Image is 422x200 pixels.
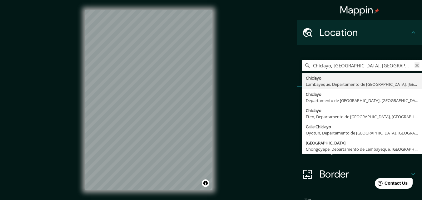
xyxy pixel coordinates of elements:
[320,168,410,180] h4: Border
[85,10,212,190] canvas: Map
[320,143,410,155] h4: Layout
[297,137,422,162] div: Layout
[306,146,418,152] div: Chongoyape, Departamento de Lambayeque, [GEOGRAPHIC_DATA]
[306,140,418,146] div: [GEOGRAPHIC_DATA]
[320,26,410,39] h4: Location
[306,124,418,130] div: Calle Chiclayo
[297,112,422,137] div: Style
[415,62,420,68] button: Clear
[297,87,422,112] div: Pins
[202,179,209,187] button: Toggle attribution
[306,81,418,87] div: Lambayeque, Departamento de [GEOGRAPHIC_DATA], [GEOGRAPHIC_DATA]
[306,107,418,114] div: Chiclayo
[340,4,380,16] h4: Mappin
[306,91,418,97] div: Chiclayo
[306,114,418,120] div: Eten, Departamento de [GEOGRAPHIC_DATA], [GEOGRAPHIC_DATA]
[306,130,418,136] div: Oyotun, Departamento de [GEOGRAPHIC_DATA], [GEOGRAPHIC_DATA]
[374,8,379,13] img: pin-icon.png
[306,97,418,104] div: Departamento de [GEOGRAPHIC_DATA], [GEOGRAPHIC_DATA]
[297,162,422,187] div: Border
[302,60,422,71] input: Pick your city or area
[297,20,422,45] div: Location
[306,75,418,81] div: Chiclayo
[366,176,415,193] iframe: Help widget launcher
